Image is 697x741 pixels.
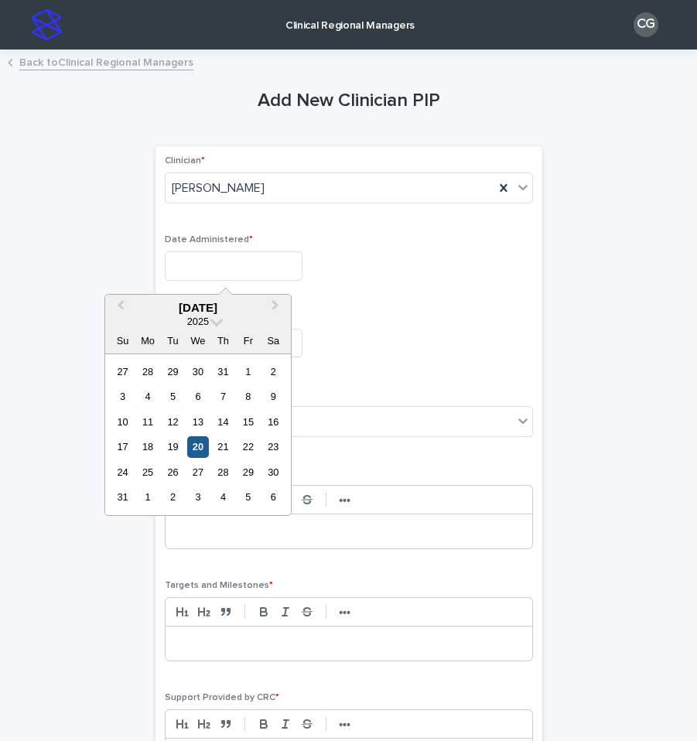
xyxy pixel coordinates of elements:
div: Fr [237,330,258,351]
div: Choose Monday, July 28th, 2025 [137,361,158,382]
div: Choose Sunday, August 31st, 2025 [112,487,133,507]
div: Choose Saturday, August 9th, 2025 [263,386,284,407]
span: Date Administered [165,235,253,244]
div: Su [112,330,133,351]
div: Tu [162,330,183,351]
div: Choose Thursday, September 4th, 2025 [213,487,234,507]
div: Choose Wednesday, August 13th, 2025 [187,411,208,432]
div: Choose Saturday, August 23rd, 2025 [263,436,284,457]
div: Choose Wednesday, July 30th, 2025 [187,361,208,382]
div: Choose Friday, August 8th, 2025 [237,386,258,407]
div: Choose Sunday, August 3rd, 2025 [112,386,133,407]
span: [PERSON_NAME] [172,180,265,196]
div: Choose Thursday, August 14th, 2025 [213,411,234,432]
div: Choose Saturday, August 2nd, 2025 [263,361,284,382]
div: Choose Thursday, August 21st, 2025 [213,436,234,457]
div: Choose Friday, August 1st, 2025 [237,361,258,382]
div: Choose Monday, August 4th, 2025 [137,386,158,407]
div: Choose Tuesday, August 5th, 2025 [162,386,183,407]
div: Choose Saturday, September 6th, 2025 [263,487,284,507]
div: Choose Tuesday, August 12th, 2025 [162,411,183,432]
div: Choose Friday, August 22nd, 2025 [237,436,258,457]
div: Choose Sunday, August 17th, 2025 [112,436,133,457]
div: Choose Wednesday, September 3rd, 2025 [187,487,208,507]
div: Choose Friday, September 5th, 2025 [237,487,258,507]
div: Choose Tuesday, July 29th, 2025 [162,361,183,382]
strong: ••• [339,494,350,507]
div: Choose Sunday, August 10th, 2025 [112,411,133,432]
div: Choose Monday, August 11th, 2025 [137,411,158,432]
div: Choose Tuesday, September 2nd, 2025 [162,487,183,507]
a: Back toClinical Regional Managers [19,53,193,70]
img: stacker-logo-s-only.png [31,9,62,40]
div: Choose Sunday, August 24th, 2025 [112,462,133,483]
div: Choose Friday, August 29th, 2025 [237,462,258,483]
div: Choose Wednesday, August 27th, 2025 [187,462,208,483]
button: ••• [334,490,356,509]
h1: Add New Clinician PIP [155,90,542,112]
div: Choose Wednesday, August 6th, 2025 [187,386,208,407]
div: Choose Tuesday, August 19th, 2025 [162,436,183,457]
div: Th [213,330,234,351]
div: We [187,330,208,351]
div: Choose Tuesday, August 26th, 2025 [162,462,183,483]
div: Mo [137,330,158,351]
div: [DATE] [105,301,291,315]
button: ••• [334,603,356,621]
div: Choose Monday, August 18th, 2025 [137,436,158,457]
strong: ••• [339,606,350,619]
button: ••• [334,715,356,733]
div: Choose Saturday, August 30th, 2025 [263,462,284,483]
span: Clinician [165,156,205,166]
strong: ••• [339,719,350,731]
span: Targets and Milestones [165,581,273,590]
span: 2025 [187,316,209,327]
div: Choose Monday, September 1st, 2025 [137,487,158,507]
div: Choose Saturday, August 16th, 2025 [263,411,284,432]
div: Choose Monday, August 25th, 2025 [137,462,158,483]
div: Choose Thursday, August 7th, 2025 [213,386,234,407]
div: month 2025-08 [110,359,285,510]
div: Choose Wednesday, August 20th, 2025 [187,436,208,457]
div: Choose Sunday, July 27th, 2025 [112,361,133,382]
div: Choose Friday, August 15th, 2025 [237,411,258,432]
span: Support Provided by CRC [165,693,279,702]
div: Choose Thursday, July 31st, 2025 [213,361,234,382]
button: Previous Month [107,296,132,321]
div: Choose Thursday, August 28th, 2025 [213,462,234,483]
div: CG [634,12,658,37]
div: Sa [263,330,284,351]
button: Next Month [265,296,289,321]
